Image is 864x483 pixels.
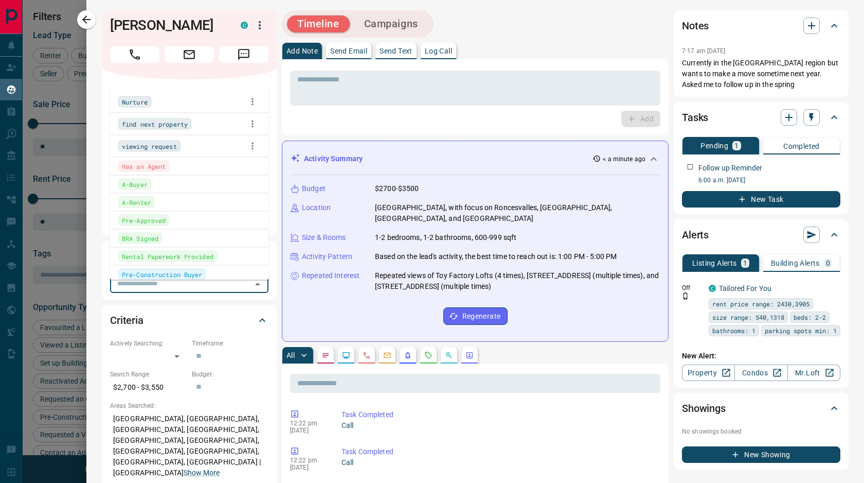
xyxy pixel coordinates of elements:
[122,179,148,189] span: A-Buyer
[250,277,265,291] button: Close
[219,46,268,63] span: Message
[290,420,326,427] p: 12:22 pm
[122,197,151,207] span: A-Renter
[291,149,660,168] div: Activity Summary< a minute ago
[122,233,158,243] span: BRA Signed
[165,46,214,63] span: Email
[286,47,318,55] p: Add Note
[783,143,820,150] p: Completed
[682,222,840,247] div: Alerts
[110,401,268,410] p: Areas Searched:
[302,202,331,213] p: Location
[342,351,350,359] svg: Lead Browsing Activity
[698,163,762,174] p: Follow up Reminder
[110,370,187,379] p: Search Range:
[184,468,220,478] button: Show More
[110,46,159,63] span: Call
[794,312,826,322] span: beds: 2-2
[302,251,352,262] p: Activity Pattern
[712,325,755,336] span: bathrooms: 1
[375,183,419,194] p: $2700-$3500
[682,365,735,381] a: Property
[286,352,295,359] p: All
[122,215,166,225] span: Pre-Approved
[682,427,840,436] p: No showings booked
[122,96,148,107] span: Nurture
[698,176,840,185] p: 6:00 a.m. [DATE]
[302,183,326,194] p: Budget
[425,47,452,55] p: Log Call
[330,47,367,55] p: Send Email
[287,15,350,32] button: Timeline
[682,283,703,292] p: Off
[341,457,656,468] p: Call
[682,13,840,38] div: Notes
[122,141,177,151] span: viewing request
[719,284,771,292] a: Tailored For You
[110,308,268,333] div: Criteria
[380,47,412,55] p: Send Text
[682,105,840,130] div: Tasks
[122,118,188,129] span: find next property
[341,420,656,431] p: Call
[404,351,412,359] svg: Listing Alerts
[302,232,346,243] p: Size & Rooms
[304,153,363,164] p: Activity Summary
[375,232,516,243] p: 1-2 bedrooms, 1-2 bathrooms, 600-999 sqft
[771,260,820,267] p: Building Alerts
[682,400,726,417] h2: Showings
[465,351,474,359] svg: Agent Actions
[682,227,709,243] h2: Alerts
[341,409,656,420] p: Task Completed
[682,292,689,300] svg: Push Notification Only
[122,161,166,171] span: Has an Agent
[712,299,809,309] span: rent price range: 2430,3905
[682,58,840,90] p: Currently in the [GEOGRAPHIC_DATA] region but wants to make a move sometime next year. Asked me t...
[826,260,830,267] p: 0
[743,260,747,267] p: 1
[290,427,326,434] p: [DATE]
[122,269,202,279] span: Pre-Construction Buyer
[734,365,787,381] a: Condos
[375,202,660,224] p: [GEOGRAPHIC_DATA], with focus on Roncesvalles, [GEOGRAPHIC_DATA], [GEOGRAPHIC_DATA], and [GEOGRAP...
[110,339,187,348] p: Actively Searching:
[110,312,143,329] h2: Criteria
[110,410,268,481] p: [GEOGRAPHIC_DATA], [GEOGRAPHIC_DATA], [GEOGRAPHIC_DATA], [GEOGRAPHIC_DATA], [GEOGRAPHIC_DATA], [G...
[192,339,268,348] p: Timeframe:
[110,17,225,33] h1: [PERSON_NAME]
[122,251,213,261] span: Rental Paperwork Provided
[700,142,728,149] p: Pending
[682,351,840,361] p: New Alert:
[445,351,453,359] svg: Opportunities
[682,191,840,208] button: New Task
[375,270,660,292] p: Repeated views of Toy Factory Lofts (4 times), [STREET_ADDRESS] (multiple times), and [STREET_ADD...
[110,379,187,396] p: $2,700 - $3,550
[192,370,268,379] p: Budget:
[682,396,840,421] div: Showings
[709,285,716,292] div: condos.ca
[603,154,645,164] p: < a minute ago
[682,446,840,463] button: New Showing
[682,18,709,34] h2: Notes
[765,325,837,336] span: parking spots min: 1
[241,22,248,29] div: condos.ca
[290,457,326,464] p: 12:22 pm
[302,270,359,281] p: Repeated Interest
[341,446,656,457] p: Task Completed
[734,142,739,149] p: 1
[692,260,737,267] p: Listing Alerts
[682,109,708,126] h2: Tasks
[290,464,326,471] p: [DATE]
[354,15,428,32] button: Campaigns
[443,307,508,325] button: Regenerate
[383,351,391,359] svg: Emails
[363,351,371,359] svg: Calls
[375,251,617,262] p: Based on the lead's activity, the best time to reach out is: 1:00 PM - 5:00 PM
[424,351,433,359] svg: Requests
[787,365,840,381] a: Mr.Loft
[712,312,784,322] span: size range: 540,1318
[321,351,330,359] svg: Notes
[682,47,726,55] p: 7:17 am [DATE]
